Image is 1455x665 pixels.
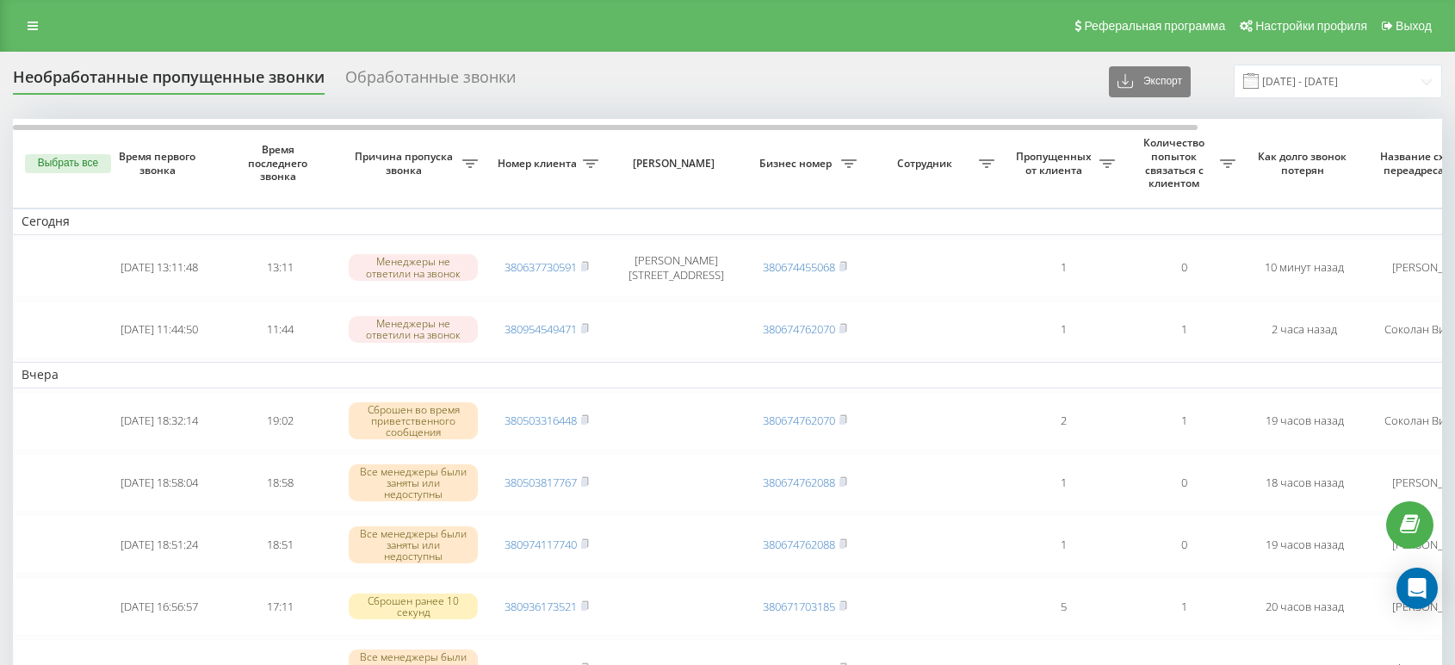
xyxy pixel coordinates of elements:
td: 19 часов назад [1244,515,1365,574]
a: 380674762088 [763,475,835,490]
td: 18:51 [220,515,340,574]
td: 1 [1124,301,1244,359]
span: Реферальная программа [1084,19,1225,33]
td: 1 [1003,515,1124,574]
div: Обработанные звонки [345,68,516,95]
td: [DATE] 16:56:57 [99,577,220,636]
td: 1 [1003,239,1124,297]
td: 1 [1003,301,1124,359]
a: 380671703185 [763,599,835,614]
td: 5 [1003,577,1124,636]
td: 1 [1124,392,1244,451]
td: 1 [1124,577,1244,636]
a: 380674762070 [763,413,835,428]
td: 1 [1003,454,1124,513]
a: 380674762070 [763,321,835,337]
a: 380674762088 [763,537,835,552]
button: Экспорт [1109,66,1191,97]
td: [DATE] 13:11:48 [99,239,220,297]
td: 19:02 [220,392,340,451]
span: Бизнес номер [753,157,841,171]
button: Выбрать все [25,154,111,173]
span: Настройки профиля [1255,19,1367,33]
span: Пропущенных от клиента [1012,150,1099,177]
td: [DATE] 11:44:50 [99,301,220,359]
td: 17:11 [220,577,340,636]
td: [DATE] 18:32:14 [99,392,220,451]
span: Сотрудник [874,157,979,171]
td: 20 часов назад [1244,577,1365,636]
td: [DATE] 18:58:04 [99,454,220,513]
span: [PERSON_NAME] [622,157,730,171]
span: Количество попыток связаться с клиентом [1132,136,1220,190]
a: 380674455068 [763,259,835,275]
td: 13:11 [220,239,340,297]
span: Номер клиента [495,157,583,171]
td: 2 [1003,392,1124,451]
a: 380503316448 [505,413,577,428]
td: 18 часов назад [1244,454,1365,513]
span: Выход [1396,19,1432,33]
div: Все менеджеры были заняты или недоступны [349,526,478,564]
td: 2 часа назад [1244,301,1365,359]
td: 10 минут назад [1244,239,1365,297]
span: Время последнего звонка [233,143,326,183]
td: 18:58 [220,454,340,513]
td: 0 [1124,454,1244,513]
span: Причина пропуска звонка [349,150,462,177]
td: [PERSON_NAME][STREET_ADDRESS] [607,239,745,297]
td: 0 [1124,515,1244,574]
a: 380936173521 [505,599,577,614]
div: Open Intercom Messenger [1396,568,1438,609]
div: Менеджеры не ответили на звонок [349,316,478,342]
span: Время первого звонка [113,150,206,177]
div: Все менеджеры были заняты или недоступны [349,464,478,502]
div: Сброшен во время приветственного сообщения [349,402,478,440]
div: Менеджеры не ответили на звонок [349,254,478,280]
a: 380954549471 [505,321,577,337]
div: Сброшен ранее 10 секунд [349,594,478,619]
a: 380974117740 [505,537,577,552]
a: 380503817767 [505,475,577,490]
td: 0 [1124,239,1244,297]
td: 11:44 [220,301,340,359]
td: [DATE] 18:51:24 [99,515,220,574]
div: Необработанные пропущенные звонки [13,68,325,95]
a: 380637730591 [505,259,577,275]
td: 19 часов назад [1244,392,1365,451]
span: Как долго звонок потерян [1258,150,1351,177]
